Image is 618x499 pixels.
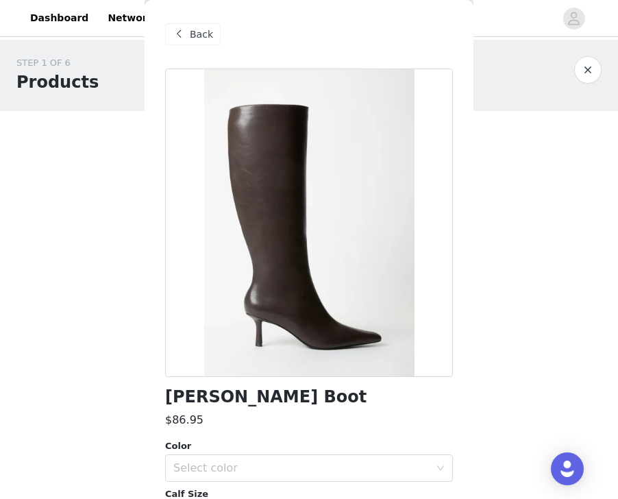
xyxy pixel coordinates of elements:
span: Back [190,27,213,42]
h1: [PERSON_NAME] Boot [165,388,367,406]
i: icon: down [436,464,445,474]
a: Dashboard [22,3,97,34]
div: Select color [173,461,430,475]
div: STEP 1 OF 6 [16,56,99,70]
h3: $86.95 [165,412,203,428]
div: avatar [567,8,580,29]
div: Open Intercom Messenger [551,452,584,485]
a: Networks [99,3,167,34]
h1: Products [16,70,99,95]
div: Color [165,439,453,453]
